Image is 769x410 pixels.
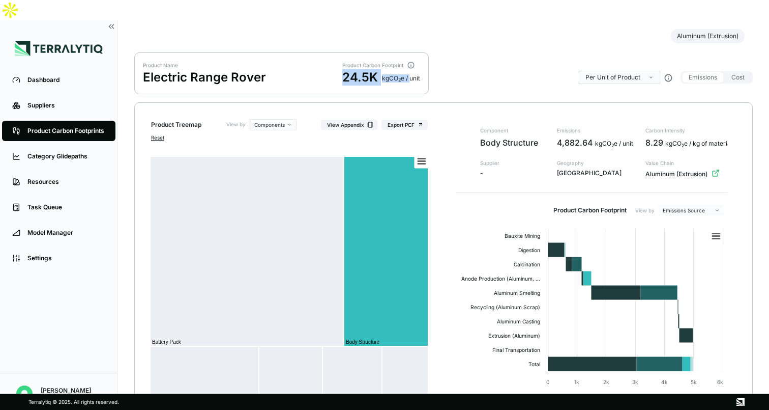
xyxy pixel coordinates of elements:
[143,62,266,68] div: Product Name
[581,393,689,400] text: kg CO2e for 600 kg of Aluminum (Extrusion)
[41,387,91,395] div: [PERSON_NAME]
[683,72,723,83] button: Emissions
[497,318,540,325] text: Aluminum Casting
[645,160,728,166] span: Value Chain
[480,127,545,133] span: Component
[557,136,633,149] div: 4,882.64
[346,339,380,345] text: Body Structure
[488,333,540,339] text: Extrusion (Aluminum)
[665,140,732,148] div: kgCO e / kg of material
[16,386,33,402] img: Alex Pfeiffer
[518,247,540,254] text: Digestion
[494,290,540,296] text: Aluminum Smelting
[152,339,182,345] text: Battery Pack
[514,261,540,267] text: Calcination
[461,276,540,282] text: Anode Production (Aluminum, …
[143,69,266,86] div: Electric Range Rover
[27,229,105,237] div: Model Manager
[682,143,684,148] sub: 2
[254,122,285,128] span: Components
[690,379,696,385] text: 5k
[595,140,633,147] span: kg CO e / unit
[659,205,724,215] button: Emissions Source
[27,254,105,262] div: Settings
[492,347,540,353] text: Final Transportation
[603,379,609,385] text: 2k
[671,29,745,43] button: Aluminum (Extrusion)
[480,136,545,149] span: Body Structure
[27,101,105,110] div: Suppliers
[574,379,579,385] text: 1k
[557,160,633,166] span: Geography
[553,206,627,214] h2: Product Carbon Footprint
[12,381,37,406] button: Open user button
[611,143,614,148] sub: 2
[151,121,216,129] div: Product Treemap
[505,233,540,239] text: Bauxite Mining
[27,152,105,160] div: Category Glidepaths
[661,379,668,385] text: 4k
[546,379,549,385] text: 0
[342,62,405,68] div: Product Carbon Footprint
[398,77,401,83] sub: 2
[15,41,103,56] img: Logo
[579,71,660,84] button: Per Unit of Product
[321,120,377,130] button: View Appendix
[27,76,105,84] div: Dashboard
[27,127,105,135] div: Product Carbon Footprints
[381,120,428,130] button: Export PCF
[632,379,638,385] text: 3k
[528,361,540,367] text: Total
[645,169,728,179] div: Aluminum (Extrusion)
[557,169,633,177] span: [GEOGRAPHIC_DATA]
[250,119,297,130] button: Components
[27,178,105,186] div: Resources
[557,127,633,133] span: Emissions
[470,304,540,311] text: Recycling (Aluminum Scrap)
[226,119,246,130] label: View by
[645,136,728,149] div: 8.29
[27,203,105,211] div: Task Queue
[725,72,751,83] button: Cost
[736,398,745,406] img: Terralytiq logo
[480,169,545,177] span: -
[635,207,655,213] label: View by
[717,379,723,385] text: 6k
[645,127,728,133] span: Carbon Intensity
[151,134,164,141] button: Reset
[382,74,420,83] div: kg CO e / unit
[480,160,545,166] span: Supplier
[342,69,378,86] div: 24.5K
